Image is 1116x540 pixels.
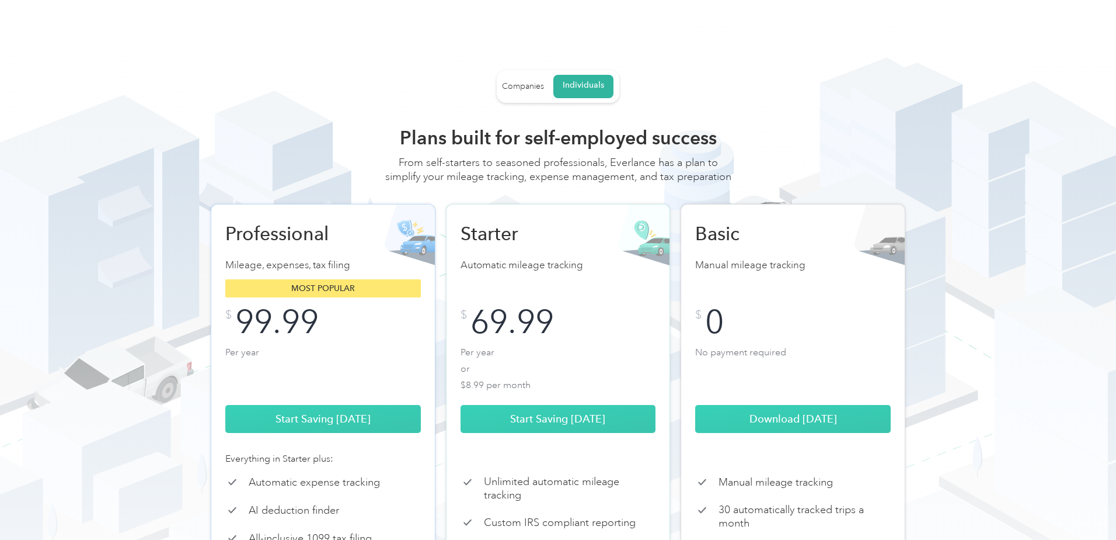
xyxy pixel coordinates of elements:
[484,475,656,501] p: Unlimited automatic mileage tracking
[719,476,833,489] p: Manual mileage tracking
[225,222,348,245] h2: Professional
[249,504,339,517] p: AI deduction finder
[695,405,891,433] a: Download [DATE]
[461,222,583,245] h2: Starter
[484,516,636,529] p: Custom IRS compliant reporting
[461,257,656,274] p: Automatic mileage tracking
[225,279,421,297] div: Most popular
[502,81,544,92] div: Companies
[383,126,733,150] h2: Plans built for self-employed success
[225,452,421,466] div: Everything in Starter plus:
[470,309,554,335] div: 69.99
[705,309,724,335] div: 0
[695,222,818,245] h2: Basic
[383,155,733,195] div: From self-starters to seasoned professionals, Everlance has a plan to simplify your mileage track...
[695,257,891,274] p: Manual mileage tracking
[461,405,656,433] a: Start Saving [DATE]
[695,309,702,321] div: $
[225,309,232,321] div: $
[225,344,421,391] p: Per year
[461,344,656,391] p: Per year or $8.99 per month
[719,503,891,529] p: 30 automatically tracked trips a month
[461,309,467,321] div: $
[563,80,604,91] div: Individuals
[225,405,421,433] a: Start Saving [DATE]
[235,309,319,335] div: 99.99
[249,476,380,489] p: Automatic expense tracking
[695,344,891,391] p: No payment required
[225,257,421,274] p: Mileage, expenses, tax filing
